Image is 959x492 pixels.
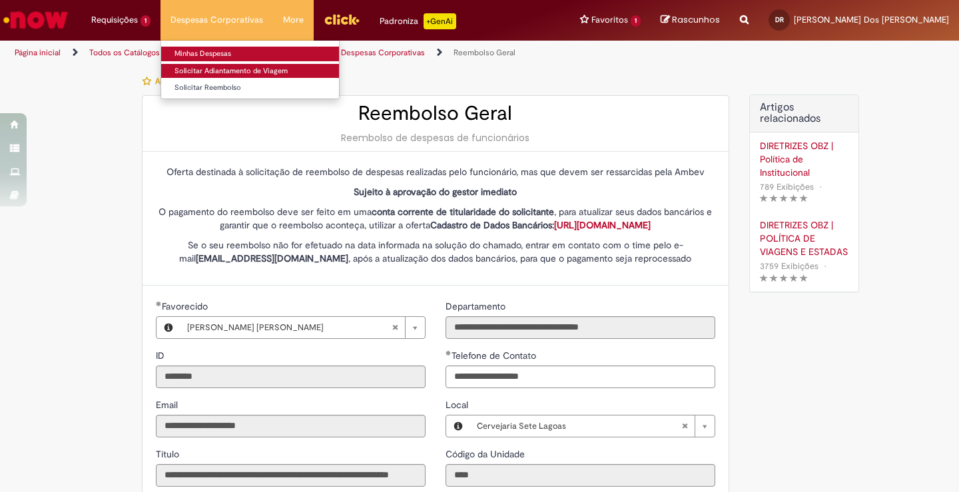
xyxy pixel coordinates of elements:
[454,47,515,58] a: Reembolso Geral
[477,415,681,437] span: Cervejaria Sete Lagoas
[446,350,452,356] span: Obrigatório Preenchido
[156,399,180,411] span: Somente leitura - Email
[283,13,304,27] span: More
[161,47,339,61] a: Minhas Despesas
[446,316,715,339] input: Departamento
[156,131,715,144] div: Reembolso de despesas de funcionários
[142,67,258,95] button: Adicionar a Favoritos
[794,14,949,25] span: [PERSON_NAME] Dos [PERSON_NAME]
[341,47,425,58] a: Despesas Corporativas
[446,300,508,312] span: Somente leitura - Departamento
[156,165,715,178] p: Oferta destinada à solicitação de reembolso de despesas realizadas pelo funcionário, mas que deve...
[385,317,405,338] abbr: Limpar campo Favorecido
[424,13,456,29] p: +GenAi
[760,181,814,192] span: 789 Exibições
[821,257,829,275] span: •
[446,448,527,460] span: Somente leitura - Código da Unidade
[10,41,629,65] ul: Trilhas de página
[156,415,426,437] input: Email
[775,15,784,24] span: DR
[187,317,392,338] span: [PERSON_NAME] [PERSON_NAME]
[760,139,848,179] a: DIRETRIZES OBZ | Política de Institucional
[157,317,180,338] button: Favorecido, Visualizar este registro Denison Ribeiro
[162,300,210,312] span: Necessários - Favorecido
[1,7,70,33] img: ServiceNow
[430,219,651,231] strong: Cadastro de Dados Bancários:
[446,366,715,388] input: Telefone de Contato
[631,15,641,27] span: 1
[446,399,471,411] span: Local
[160,40,340,99] ul: Despesas Corporativas
[15,47,61,58] a: Página inicial
[196,252,348,264] strong: [EMAIL_ADDRESS][DOMAIN_NAME]
[452,350,539,362] span: Telefone de Contato
[156,366,426,388] input: ID
[470,415,715,437] a: Cervejaria Sete LagoasLimpar campo Local
[446,464,715,487] input: Código da Unidade
[161,64,339,79] a: Solicitar Adiantamento de Viagem
[156,238,715,265] p: Se o seu reembolso não for efetuado na data informada na solução do chamado, entrar em contato co...
[170,13,263,27] span: Despesas Corporativas
[446,415,470,437] button: Local, Visualizar este registro Cervejaria Sete Lagoas
[156,448,182,460] span: Somente leitura - Título
[180,317,425,338] a: [PERSON_NAME] [PERSON_NAME]Limpar campo Favorecido
[446,300,508,313] label: Somente leitura - Departamento
[161,81,339,95] a: Solicitar Reembolso
[760,218,848,258] a: DIRETRIZES OBZ | POLÍTICA DE VIAGENS E ESTADAS
[672,13,720,26] span: Rascunhos
[816,178,824,196] span: •
[156,350,167,362] span: Somente leitura - ID
[661,14,720,27] a: Rascunhos
[372,206,554,218] strong: conta corrente de titularidade do solicitante
[156,464,426,487] input: Título
[156,398,180,411] label: Somente leitura - Email
[760,102,848,125] h3: Artigos relacionados
[141,15,151,27] span: 1
[354,186,517,198] strong: Sujeito à aprovação do gestor imediato
[156,301,162,306] span: Obrigatório Preenchido
[591,13,628,27] span: Favoritos
[156,103,715,124] h2: Reembolso Geral
[324,9,360,29] img: click_logo_yellow_360x200.png
[554,219,651,231] a: [URL][DOMAIN_NAME]
[380,13,456,29] div: Padroniza
[155,76,251,87] span: Adicionar a Favoritos
[156,447,182,461] label: Somente leitura - Título
[91,13,138,27] span: Requisições
[89,47,160,58] a: Todos os Catálogos
[675,415,695,437] abbr: Limpar campo Local
[156,205,715,232] p: O pagamento do reembolso deve ser feito em uma , para atualizar seus dados bancários e garantir q...
[156,349,167,362] label: Somente leitura - ID
[446,447,527,461] label: Somente leitura - Código da Unidade
[760,260,818,272] span: 3759 Exibições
